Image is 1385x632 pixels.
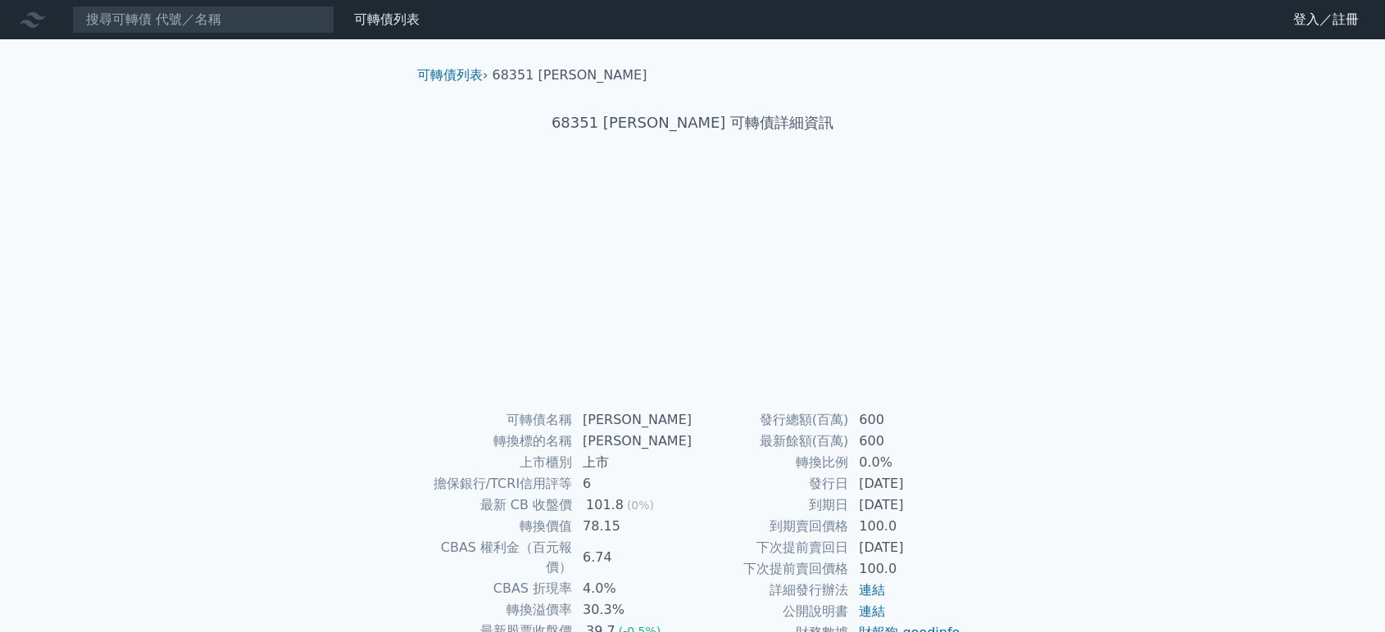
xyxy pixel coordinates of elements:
[692,473,849,494] td: 發行日
[417,67,483,83] a: 可轉債列表
[849,452,961,473] td: 0.0%
[692,601,849,622] td: 公開說明書
[859,582,885,598] a: 連結
[583,495,627,515] div: 101.8
[424,431,573,452] td: 轉換標的名稱
[692,409,849,431] td: 發行總額(百萬)
[72,6,334,34] input: 搜尋可轉債 代號／名稱
[1280,7,1372,33] a: 登入／註冊
[493,65,647,85] li: 68351 [PERSON_NAME]
[692,580,849,601] td: 詳細發行辦法
[573,578,692,599] td: 4.0%
[417,65,488,85] li: ›
[573,431,692,452] td: [PERSON_NAME]
[849,409,961,431] td: 600
[692,494,849,516] td: 到期日
[627,499,654,512] span: (0%)
[849,558,961,580] td: 100.0
[849,494,961,516] td: [DATE]
[424,473,573,494] td: 擔保銀行/TCRI信用評等
[573,516,692,537] td: 78.15
[573,599,692,621] td: 30.3%
[424,599,573,621] td: 轉換溢價率
[573,537,692,578] td: 6.74
[692,452,849,473] td: 轉換比例
[849,473,961,494] td: [DATE]
[692,516,849,537] td: 到期賣回價格
[692,537,849,558] td: 下次提前賣回日
[849,516,961,537] td: 100.0
[424,452,573,473] td: 上市櫃別
[354,11,420,27] a: 可轉債列表
[692,558,849,580] td: 下次提前賣回價格
[424,409,573,431] td: 可轉債名稱
[424,516,573,537] td: 轉換價值
[849,537,961,558] td: [DATE]
[573,473,692,494] td: 6
[404,111,981,134] h1: 68351 [PERSON_NAME] 可轉債詳細資訊
[859,603,885,619] a: 連結
[424,494,573,516] td: 最新 CB 收盤價
[424,537,573,578] td: CBAS 權利金（百元報價）
[573,452,692,473] td: 上市
[573,409,692,431] td: [PERSON_NAME]
[692,431,849,452] td: 最新餘額(百萬)
[849,431,961,452] td: 600
[424,578,573,599] td: CBAS 折現率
